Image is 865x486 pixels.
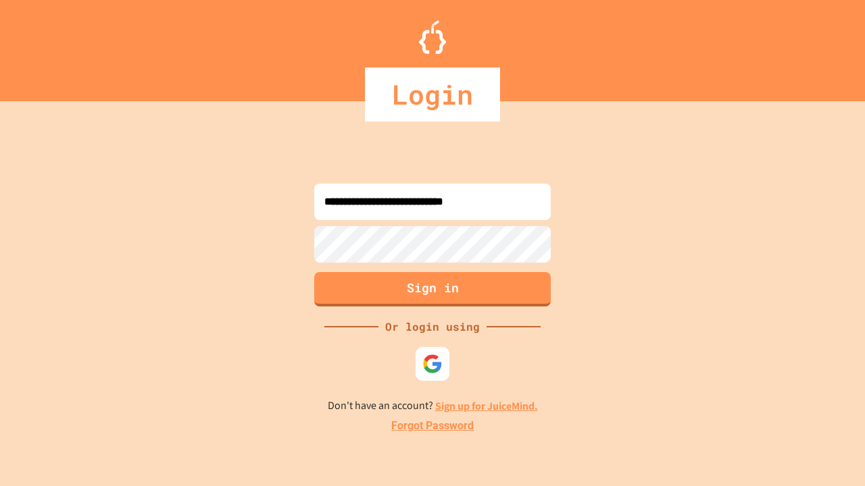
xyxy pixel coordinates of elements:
p: Don't have an account? [328,398,538,414]
div: Login [365,67,500,122]
button: Sign in [314,272,551,306]
iframe: chat widget [753,373,851,431]
img: google-icon.svg [422,354,443,374]
img: Logo.svg [419,20,446,54]
a: Sign up for JuiceMind. [435,399,538,413]
div: Or login using [378,319,487,335]
a: Forgot Password [391,418,474,434]
iframe: chat widget [808,432,851,473]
